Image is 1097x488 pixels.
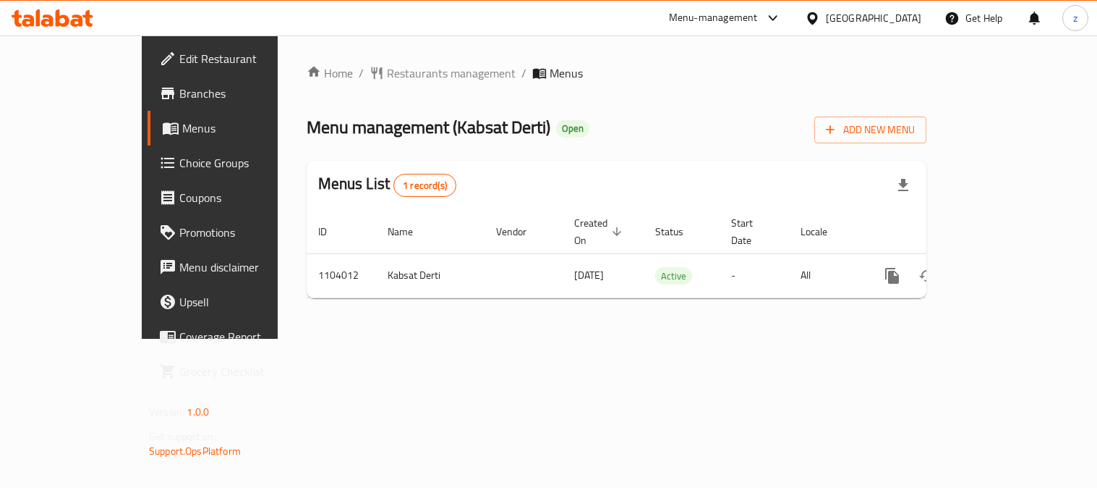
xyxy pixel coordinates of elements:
a: Support.OpsPlatform [149,442,241,460]
span: Coupons [179,189,313,206]
span: Vendor [496,223,545,240]
a: Branches [148,76,325,111]
a: Menu disclaimer [148,250,325,285]
button: more [875,258,910,293]
span: 1 record(s) [394,179,456,193]
a: Edit Restaurant [148,41,325,76]
span: Active [655,268,692,285]
span: ID [318,223,346,240]
span: Upsell [179,293,313,311]
nav: breadcrumb [307,64,926,82]
span: Status [655,223,702,240]
a: Promotions [148,215,325,250]
td: All [789,253,863,298]
span: Edit Restaurant [179,50,313,67]
div: [GEOGRAPHIC_DATA] [826,10,921,26]
span: Choice Groups [179,154,313,172]
span: Created On [574,214,626,249]
div: Total records count [393,174,456,197]
a: Restaurants management [370,64,516,82]
span: Branches [179,85,313,102]
td: - [720,253,789,298]
a: Choice Groups [148,146,325,180]
table: enhanced table [307,210,1025,298]
span: z [1073,10,1077,26]
th: Actions [863,210,1025,254]
span: Open [556,122,589,135]
span: Menu disclaimer [179,258,313,276]
span: Menus [550,64,583,82]
a: Coverage Report [148,319,325,354]
span: Version: [149,403,184,421]
a: Menus [148,111,325,146]
span: Coverage Report [179,328,313,345]
span: 1.0.0 [187,403,209,421]
span: [DATE] [574,266,604,285]
span: Start Date [731,214,772,249]
button: Add New Menu [814,117,926,143]
span: Promotions [179,224,313,241]
span: Menu management ( Kabsat Derti ) [307,111,550,143]
div: Open [556,120,589,138]
button: Change Status [910,258,944,293]
span: Add New Menu [826,121,915,139]
a: Upsell [148,285,325,319]
a: Home [307,64,353,82]
div: Export file [886,168,921,203]
li: / [359,64,364,82]
a: Coupons [148,180,325,215]
span: Menus [182,119,313,137]
td: Kabsat Derti [376,253,485,298]
h2: Menus List [318,173,456,197]
div: Active [655,267,692,285]
span: Grocery Checklist [179,363,313,380]
span: Name [388,223,432,240]
li: / [521,64,526,82]
a: Grocery Checklist [148,354,325,389]
span: Restaurants management [387,64,516,82]
td: 1104012 [307,253,376,298]
span: Get support on: [149,427,215,446]
span: Locale [801,223,846,240]
div: Menu-management [669,9,758,27]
